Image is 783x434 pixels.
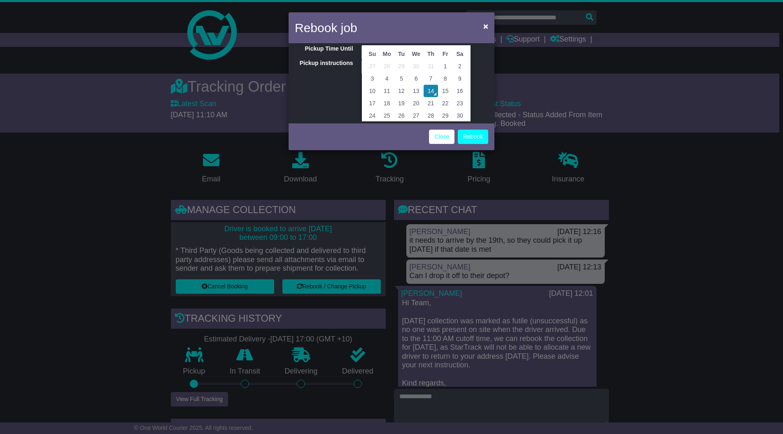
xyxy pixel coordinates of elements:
td: 4 [380,72,394,85]
th: Th [424,48,438,60]
td: 12 [394,85,408,97]
td: 28 [380,60,394,72]
td: 10 [365,85,380,97]
label: Pickup Time Until [289,45,357,52]
td: 21 [424,97,438,109]
td: 17 [365,97,380,109]
td: 14 [424,85,438,97]
td: 5 [394,72,408,85]
th: Su [365,48,380,60]
td: 6 [409,72,424,85]
td: 19 [394,97,408,109]
td: 29 [438,109,452,122]
button: Close [479,18,492,35]
td: 7 [424,72,438,85]
th: Sa [452,48,467,60]
td: 18 [380,97,394,109]
td: 15 [438,85,452,97]
th: Mo [380,48,394,60]
td: 1 [438,60,452,72]
th: We [409,48,424,60]
th: Tu [394,48,408,60]
td: 16 [452,85,467,97]
h4: Rebook job [295,19,357,37]
td: 22 [438,97,452,109]
td: 9 [452,72,467,85]
a: Close [429,130,454,144]
td: 8 [438,72,452,85]
td: 20 [409,97,424,109]
button: Rebook [458,130,488,144]
td: 27 [409,109,424,122]
td: 27 [365,60,380,72]
td: 3 [365,72,380,85]
td: 31 [424,60,438,72]
td: 26 [394,109,408,122]
td: 23 [452,97,467,109]
td: 30 [409,60,424,72]
th: Fr [438,48,452,60]
td: 30 [452,109,467,122]
td: 29 [394,60,408,72]
td: 13 [409,85,424,97]
td: 11 [380,85,394,97]
td: 28 [424,109,438,122]
td: 2 [452,60,467,72]
span: × [483,21,488,31]
td: 25 [380,109,394,122]
td: 24 [365,109,380,122]
label: Pickup instructions [289,60,357,67]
